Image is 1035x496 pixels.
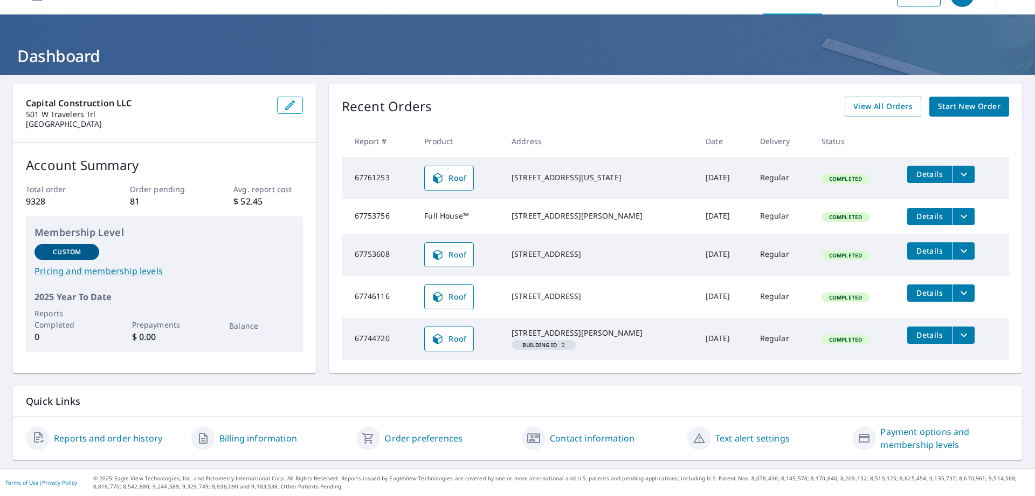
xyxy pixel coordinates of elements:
[823,175,868,182] span: Completed
[914,288,946,298] span: Details
[751,234,813,276] td: Regular
[384,432,463,445] a: Order preferences
[26,155,303,175] p: Account Summary
[416,199,503,234] td: Full House™
[823,336,868,343] span: Completed
[26,184,95,195] p: Total order
[5,479,39,486] a: Terms of Use
[880,425,1009,451] a: Payment options and membership levels
[845,97,921,117] a: View All Orders
[431,332,467,345] span: Roof
[342,276,416,318] td: 67746116
[26,110,268,119] p: 501 W Travelers Trl
[233,184,302,195] p: Avg. report cost
[907,242,953,260] button: detailsBtn-67753608
[697,157,751,199] td: [DATE]
[13,45,1022,67] h1: Dashboard
[34,264,294,277] a: Pricing and membership levels
[914,169,946,179] span: Details
[938,100,1000,113] span: Start New Order
[26,97,268,110] p: Capital Construction LLC
[907,166,953,183] button: detailsBtn-67761253
[5,479,77,486] p: |
[512,249,688,260] div: [STREET_ADDRESS]
[907,284,953,302] button: detailsBtn-67746116
[751,157,813,199] td: Regular
[512,328,688,338] div: [STREET_ADDRESS][PERSON_NAME]
[715,432,790,445] a: Text alert settings
[54,432,162,445] a: Reports and order history
[26,395,1009,408] p: Quick Links
[219,432,297,445] a: Billing information
[34,308,99,330] p: Reports Completed
[130,195,199,208] p: 81
[914,246,946,256] span: Details
[953,284,975,302] button: filesDropdownBtn-67746116
[751,199,813,234] td: Regular
[697,276,751,318] td: [DATE]
[512,291,688,302] div: [STREET_ADDRESS]
[823,252,868,259] span: Completed
[431,290,467,303] span: Roof
[342,199,416,234] td: 67753756
[233,195,302,208] p: $ 52.45
[132,319,197,330] p: Prepayments
[342,157,416,199] td: 67761253
[823,213,868,221] span: Completed
[34,225,294,240] p: Membership Level
[342,318,416,360] td: 67744720
[823,294,868,301] span: Completed
[522,342,557,348] em: Building ID
[26,119,268,129] p: [GEOGRAPHIC_DATA]
[132,330,197,343] p: $ 0.00
[342,97,432,117] p: Recent Orders
[697,125,751,157] th: Date
[953,208,975,225] button: filesDropdownBtn-67753756
[424,284,474,309] a: Roof
[503,125,697,157] th: Address
[34,330,99,343] p: 0
[130,184,199,195] p: Order pending
[929,97,1009,117] a: Start New Order
[431,248,467,261] span: Roof
[512,210,688,221] div: [STREET_ADDRESS][PERSON_NAME]
[697,199,751,234] td: [DATE]
[953,242,975,260] button: filesDropdownBtn-67753608
[424,242,474,267] a: Roof
[697,318,751,360] td: [DATE]
[953,327,975,344] button: filesDropdownBtn-67744720
[342,125,416,157] th: Report #
[93,474,1030,491] p: © 2025 Eagle View Technologies, Inc. and Pictometry International Corp. All Rights Reserved. Repo...
[342,234,416,276] td: 67753608
[751,125,813,157] th: Delivery
[953,166,975,183] button: filesDropdownBtn-67761253
[907,208,953,225] button: detailsBtn-67753756
[34,290,294,303] p: 2025 Year To Date
[914,330,946,340] span: Details
[229,320,294,331] p: Balance
[424,327,474,351] a: Roof
[751,276,813,318] td: Regular
[26,195,95,208] p: 9328
[813,125,899,157] th: Status
[53,247,81,257] p: Custom
[697,234,751,276] td: [DATE]
[853,100,913,113] span: View All Orders
[516,342,571,348] span: 2
[424,166,474,191] a: Roof
[416,125,503,157] th: Product
[512,172,688,183] div: [STREET_ADDRESS][US_STATE]
[550,432,634,445] a: Contact information
[907,327,953,344] button: detailsBtn-67744720
[914,211,946,221] span: Details
[431,172,467,185] span: Roof
[751,318,813,360] td: Regular
[42,479,77,486] a: Privacy Policy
